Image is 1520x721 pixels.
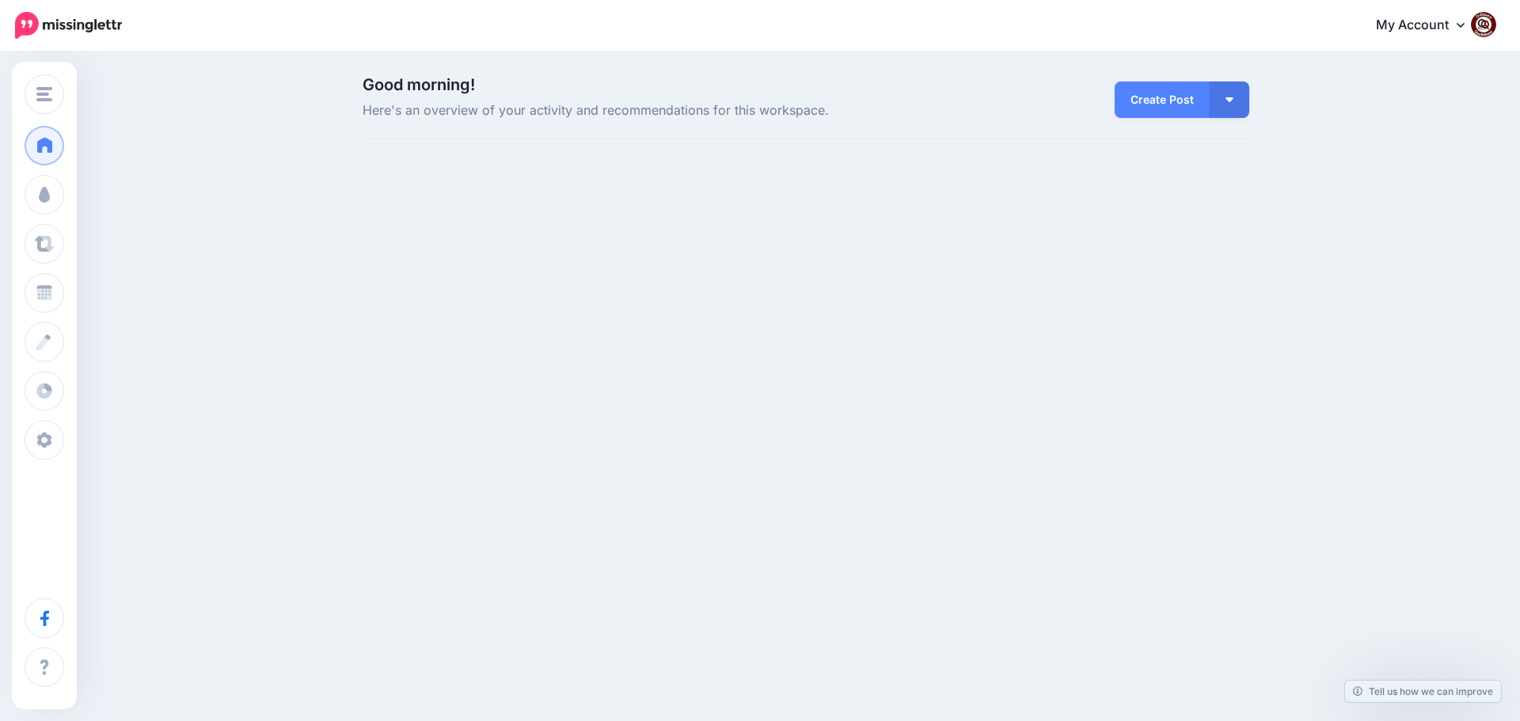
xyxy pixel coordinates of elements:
[36,87,52,101] img: menu.png
[1360,6,1496,45] a: My Account
[1225,97,1233,102] img: arrow-down-white.png
[15,12,122,39] img: Missinglettr
[1345,681,1501,702] a: Tell us how we can improve
[1115,82,1210,118] a: Create Post
[363,101,946,121] span: Here's an overview of your activity and recommendations for this workspace.
[363,75,475,94] span: Good morning!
